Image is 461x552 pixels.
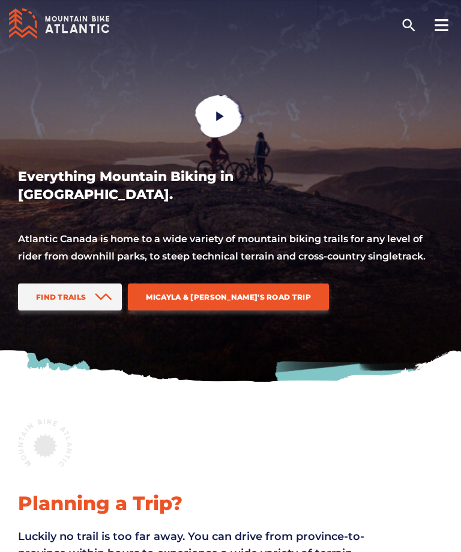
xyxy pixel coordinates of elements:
[18,283,122,310] a: Find Trails
[18,231,443,266] p: Atlantic Canada is home to a wide variety of mountain biking trails for any level of rider from d...
[214,110,226,122] ion-icon: play
[18,168,288,204] h1: Everything Mountain Biking in [GEOGRAPHIC_DATA].
[18,491,443,516] h2: Planning a Trip?
[128,283,329,310] a: Micayla & [PERSON_NAME]'s Road Trip
[146,292,311,301] span: Micayla & [PERSON_NAME]'s Road Trip
[400,17,417,34] ion-icon: search
[18,419,72,467] img: MTB Atlantic badge
[36,292,86,301] span: Find Trails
